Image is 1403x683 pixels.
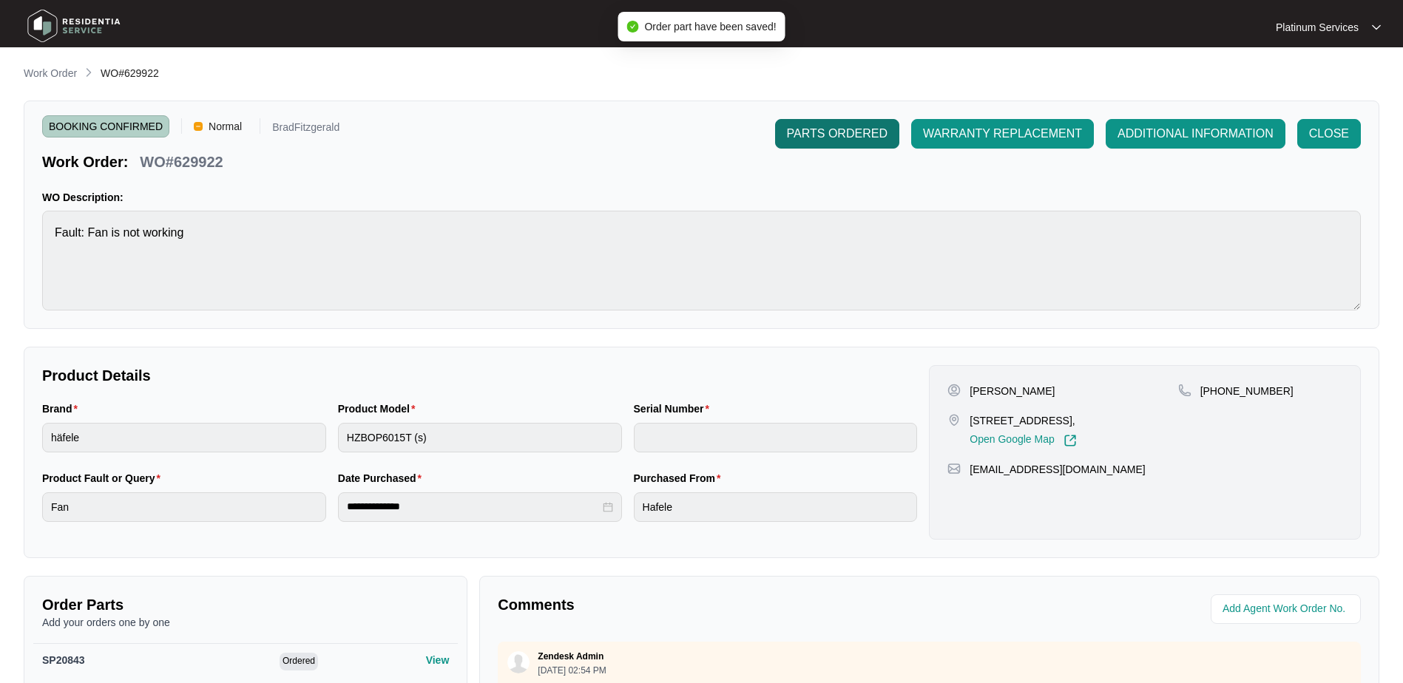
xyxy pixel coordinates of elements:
[280,653,318,670] span: Ordered
[634,401,715,416] label: Serial Number
[1309,125,1349,143] span: CLOSE
[970,434,1076,447] a: Open Google Map
[42,365,917,386] p: Product Details
[42,492,326,522] input: Product Fault or Query
[1118,125,1274,143] span: ADDITIONAL INFORMATION
[42,594,449,615] p: Order Parts
[634,492,918,522] input: Purchased From
[644,21,776,33] span: Order part have been saved!
[42,615,449,630] p: Add your orders one by one
[923,125,1082,143] span: WARRANTY REPLACEMENT
[498,594,919,615] p: Comments
[947,413,961,427] img: map-pin
[42,152,128,172] p: Work Order:
[338,423,622,452] input: Product Model
[194,122,203,131] img: Vercel Logo
[42,471,166,486] label: Product Fault or Query
[947,384,961,397] img: user-pin
[101,67,159,79] span: WO#629922
[42,190,1361,205] p: WO Description:
[338,401,422,416] label: Product Model
[538,666,606,675] p: [DATE] 02:54 PM
[970,384,1055,398] p: [PERSON_NAME]
[42,401,84,416] label: Brand
[22,4,126,48] img: residentia service logo
[1178,384,1191,397] img: map-pin
[970,413,1076,428] p: [STREET_ADDRESS],
[1297,119,1361,149] button: CLOSE
[507,651,530,673] img: user.svg
[1223,600,1352,618] input: Add Agent Work Order No.
[775,119,899,149] button: PARTS ORDERED
[1276,20,1359,35] p: Platinum Services
[1064,434,1077,447] img: Link-External
[21,66,80,82] a: Work Order
[347,499,600,514] input: Date Purchased
[24,66,77,81] p: Work Order
[203,115,248,137] span: Normal
[970,462,1145,477] p: [EMAIL_ADDRESS][DOMAIN_NAME]
[42,423,326,452] input: Brand
[947,462,961,475] img: map-pin
[272,122,339,137] p: BradFitzgerald
[140,152,223,172] p: WO#629922
[83,67,95,78] img: chevron-right
[626,21,638,33] span: check-circle
[42,211,1361,310] textarea: Fault: Fan is not working
[426,653,450,667] p: View
[42,654,85,666] span: SP20843
[42,115,169,137] span: BOOKING CONFIRMED
[634,471,727,486] label: Purchased From
[787,125,888,143] span: PARTS ORDERED
[1200,384,1294,398] p: [PHONE_NUMBER]
[911,119,1094,149] button: WARRANTY REPLACEMENT
[338,471,427,486] label: Date Purchased
[634,423,918,452] input: Serial Number
[538,650,604,662] p: Zendesk Admin
[1106,119,1285,149] button: ADDITIONAL INFORMATION
[1372,24,1381,31] img: dropdown arrow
